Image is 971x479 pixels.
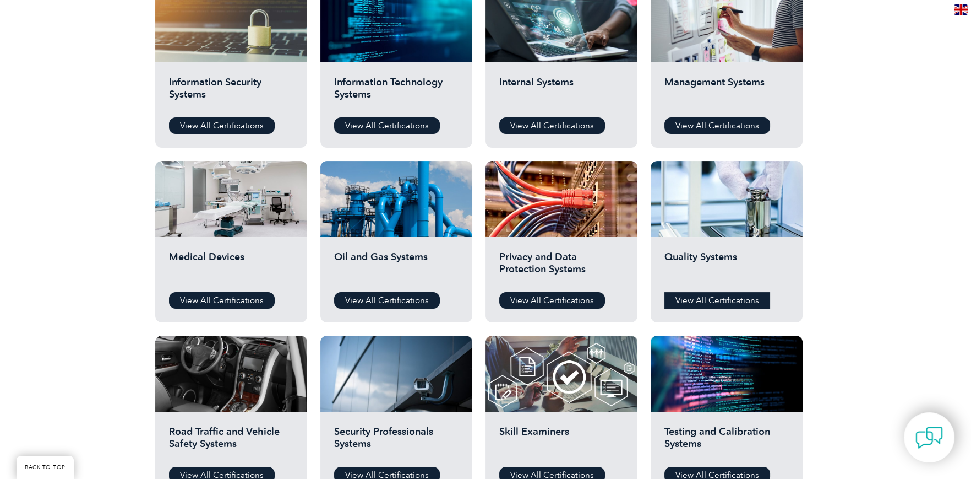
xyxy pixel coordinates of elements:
h2: Security Professionals Systems [334,426,459,459]
a: View All Certifications [169,292,275,309]
h2: Medical Devices [169,251,293,284]
h2: Quality Systems [664,251,789,284]
a: BACK TO TOP [17,456,74,479]
h2: Internal Systems [499,76,624,109]
a: View All Certifications [664,292,770,309]
a: View All Certifications [499,292,605,309]
a: View All Certifications [169,117,275,134]
h2: Skill Examiners [499,426,624,459]
h2: Oil and Gas Systems [334,251,459,284]
h2: Road Traffic and Vehicle Safety Systems [169,426,293,459]
h2: Privacy and Data Protection Systems [499,251,624,284]
h2: Information Security Systems [169,76,293,109]
a: View All Certifications [334,292,440,309]
a: View All Certifications [664,117,770,134]
h2: Management Systems [664,76,789,109]
a: View All Certifications [499,117,605,134]
h2: Testing and Calibration Systems [664,426,789,459]
img: en [954,4,968,15]
a: View All Certifications [334,117,440,134]
img: contact-chat.png [915,424,943,451]
h2: Information Technology Systems [334,76,459,109]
